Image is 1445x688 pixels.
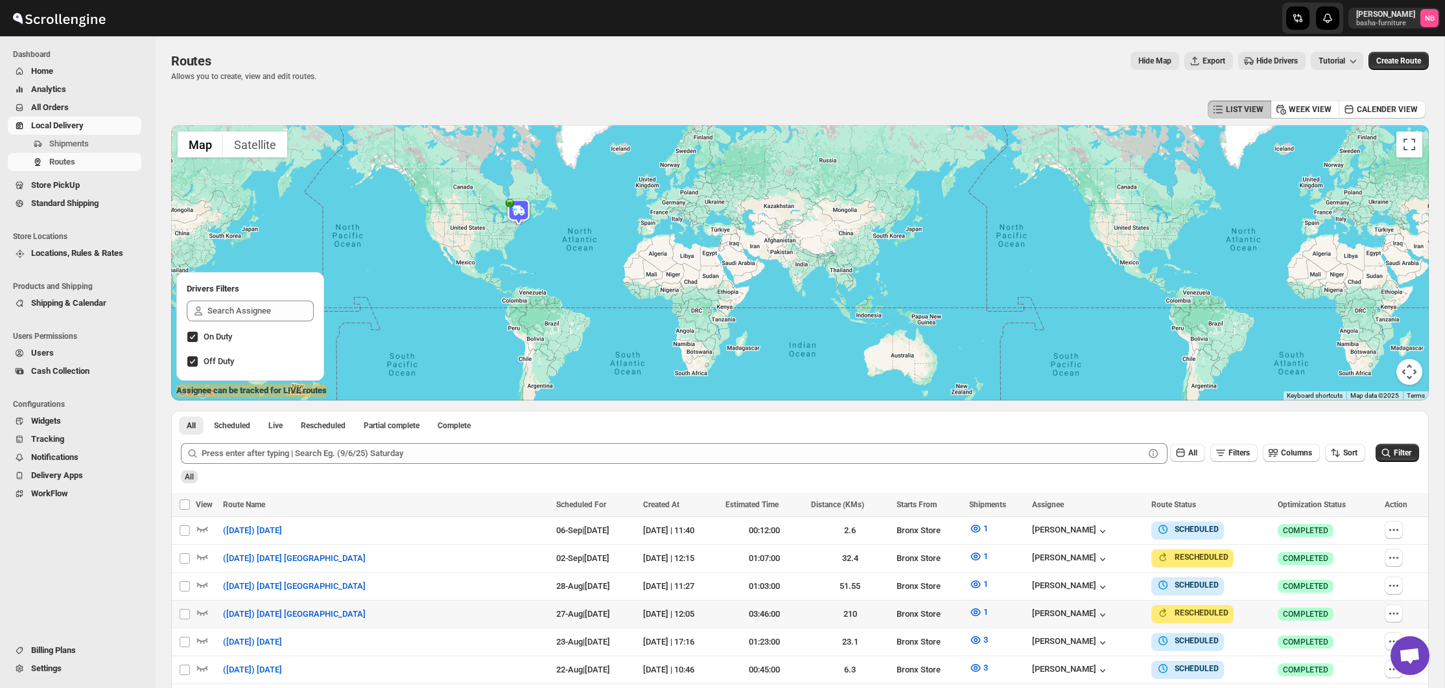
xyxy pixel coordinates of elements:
span: Delivery Apps [31,470,83,480]
button: Shipping & Calendar [8,294,141,312]
button: Home [8,62,141,80]
button: Cash Collection [8,362,141,380]
span: WEEK VIEW [1289,104,1332,115]
span: 28-Aug | [DATE] [556,581,610,591]
button: RESCHEDULED [1157,606,1228,619]
div: [DATE] | 17:16 [643,636,718,648]
span: 02-Sep | [DATE] [556,553,609,563]
span: All [1188,448,1197,457]
span: 27-Aug | [DATE] [556,609,610,619]
button: Create Route [1369,52,1429,70]
div: [PERSON_NAME] [1032,636,1109,649]
div: 00:12:00 [725,524,803,537]
button: Users [8,344,141,362]
span: Map data ©2025 [1350,392,1399,399]
button: [PERSON_NAME] [1032,580,1109,593]
span: Tutorial [1319,56,1345,66]
span: COMPLETED [1283,609,1328,619]
div: 01:07:00 [725,552,803,565]
text: NB [1425,14,1435,23]
b: RESCHEDULED [1175,608,1228,617]
b: SCHEDULED [1175,525,1219,534]
img: Google [174,384,217,400]
button: ([DATE]) [DATE] [215,632,290,652]
div: Bronx Store [897,636,961,648]
span: 3 [983,663,988,672]
button: ([DATE]) [DATE] [GEOGRAPHIC_DATA] [215,576,373,597]
b: SCHEDULED [1175,636,1219,645]
button: WorkFlow [8,485,141,503]
button: Tutorial [1311,52,1363,70]
button: SCHEDULED [1157,634,1219,647]
div: Bronx Store [897,608,961,621]
span: Live [268,420,283,431]
span: Routes [171,53,211,69]
span: ([DATE]) [DATE] [223,636,282,648]
span: Dashboard [13,49,147,60]
span: 23-Aug | [DATE] [556,637,610,647]
button: [PERSON_NAME] [1032,553,1109,566]
span: Route Status [1151,500,1196,509]
button: Billing Plans [8,641,141,659]
span: Created At [643,500,679,509]
button: ([DATE]) [DATE] [215,659,290,680]
button: SCHEDULED [1157,579,1219,591]
button: LIST VIEW [1208,100,1271,119]
button: Tracking [8,430,141,448]
button: SCHEDULED [1157,523,1219,536]
span: ([DATE]) [DATE] [GEOGRAPHIC_DATA] [223,552,366,565]
span: Billing Plans [31,645,76,655]
span: Store Locations [13,231,147,242]
span: Configurations [13,399,147,409]
button: Filter [1376,444,1419,462]
button: ([DATE]) [DATE] [GEOGRAPHIC_DATA] [215,548,373,569]
button: ([DATE]) [DATE] [GEOGRAPHIC_DATA] [215,604,373,625]
button: [PERSON_NAME] [1032,664,1109,677]
div: 32.4 [811,552,889,565]
span: ([DATE]) [DATE] [GEOGRAPHIC_DATA] [223,580,366,593]
div: [DATE] | 12:05 [643,608,718,621]
div: 03:46:00 [725,608,803,621]
span: Widgets [31,416,61,426]
button: 3 [961,630,996,650]
span: Products and Shipping [13,281,147,292]
button: WEEK VIEW [1271,100,1339,119]
button: Columns [1263,444,1320,462]
button: Hide Drivers [1238,52,1306,70]
span: Rescheduled [301,420,346,431]
span: CALENDER VIEW [1357,104,1418,115]
span: Complete [438,420,471,431]
p: basha-furniture [1356,19,1415,27]
span: Off Duty [204,356,234,366]
div: [PERSON_NAME] [1032,608,1109,621]
span: Settings [31,663,62,673]
button: Routes [8,153,141,171]
span: Columns [1281,448,1312,457]
b: RESCHEDULED [1175,553,1228,562]
div: [DATE] | 11:40 [643,524,718,537]
span: COMPLETED [1283,581,1328,591]
span: Hide Map [1138,56,1171,66]
span: ([DATE]) [DATE] [223,663,282,676]
span: Starts From [897,500,937,509]
span: Assignee [1032,500,1064,509]
div: Bronx Store [897,552,961,565]
span: On Duty [204,332,232,341]
div: 23.1 [811,636,889,648]
button: All [1170,444,1205,462]
button: 1 [961,518,996,539]
span: COMPLETED [1283,525,1328,536]
span: View [196,500,213,509]
span: 1 [983,551,988,561]
button: Settings [8,659,141,678]
span: Route Name [223,500,265,509]
span: Home [31,66,53,76]
p: Allows you to create, view and edit routes. [171,71,316,82]
button: [PERSON_NAME] [1032,525,1109,538]
button: Toggle fullscreen view [1396,132,1422,157]
span: 06-Sep | [DATE] [556,525,609,535]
